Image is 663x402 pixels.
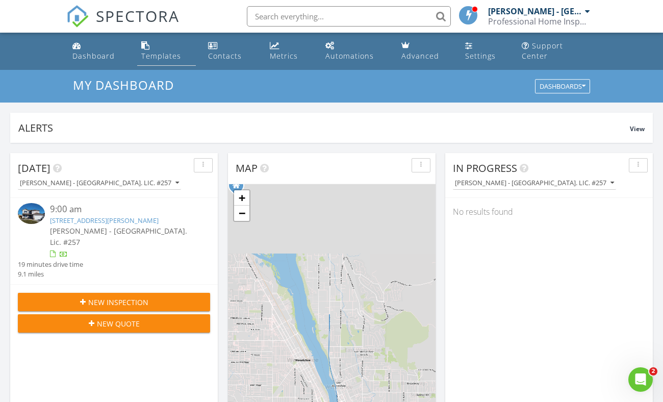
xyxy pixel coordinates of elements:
[50,226,187,246] span: [PERSON_NAME] - [GEOGRAPHIC_DATA]. Lic. #257
[518,37,595,66] a: Support Center
[72,51,115,61] div: Dashboard
[649,367,657,375] span: 2
[445,198,653,225] div: No results found
[236,161,258,175] span: Map
[18,260,83,269] div: 19 minutes drive time
[73,77,174,93] span: My Dashboard
[18,203,45,223] img: 8955460%2Fcover_photos%2F54eBIyDEfk33ORnclziH%2Fsmall.jpeg
[18,161,50,175] span: [DATE]
[401,51,439,61] div: Advanced
[88,297,148,308] span: New Inspection
[18,203,210,279] a: 9:00 am [STREET_ADDRESS][PERSON_NAME] [PERSON_NAME] - [GEOGRAPHIC_DATA]. Lic. #257 19 minutes dri...
[96,5,180,27] span: SPECTORA
[50,203,194,216] div: 9:00 am
[453,161,517,175] span: In Progress
[66,5,89,28] img: The Best Home Inspection Software - Spectora
[18,177,181,190] button: [PERSON_NAME] - [GEOGRAPHIC_DATA]. Lic. #257
[488,16,590,27] div: Professional Home Inspections
[141,51,181,61] div: Templates
[236,185,242,191] div: 315 Easy St, Wenatchee, WA WA 98807
[18,314,210,333] button: New Quote
[321,37,389,66] a: Automations (Basic)
[234,206,249,221] a: Zoom out
[266,37,314,66] a: Metrics
[208,51,242,61] div: Contacts
[66,14,180,35] a: SPECTORA
[97,318,140,329] span: New Quote
[50,216,159,225] a: [STREET_ADDRESS][PERSON_NAME]
[234,190,249,206] a: Zoom in
[204,37,258,66] a: Contacts
[68,37,129,66] a: Dashboard
[461,37,509,66] a: Settings
[325,51,374,61] div: Automations
[455,180,614,187] div: [PERSON_NAME] - [GEOGRAPHIC_DATA]. Lic. #257
[18,269,83,279] div: 9.1 miles
[628,367,653,392] iframe: Intercom live chat
[397,37,453,66] a: Advanced
[488,6,582,16] div: [PERSON_NAME] - [GEOGRAPHIC_DATA]. Lic. #257
[453,177,616,190] button: [PERSON_NAME] - [GEOGRAPHIC_DATA]. Lic. #257
[630,124,645,133] span: View
[535,80,590,94] button: Dashboards
[18,293,210,311] button: New Inspection
[247,6,451,27] input: Search everything...
[522,41,563,61] div: Support Center
[540,83,585,90] div: Dashboards
[270,51,298,61] div: Metrics
[137,37,196,66] a: Templates
[20,180,179,187] div: [PERSON_NAME] - [GEOGRAPHIC_DATA]. Lic. #257
[465,51,496,61] div: Settings
[18,121,630,135] div: Alerts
